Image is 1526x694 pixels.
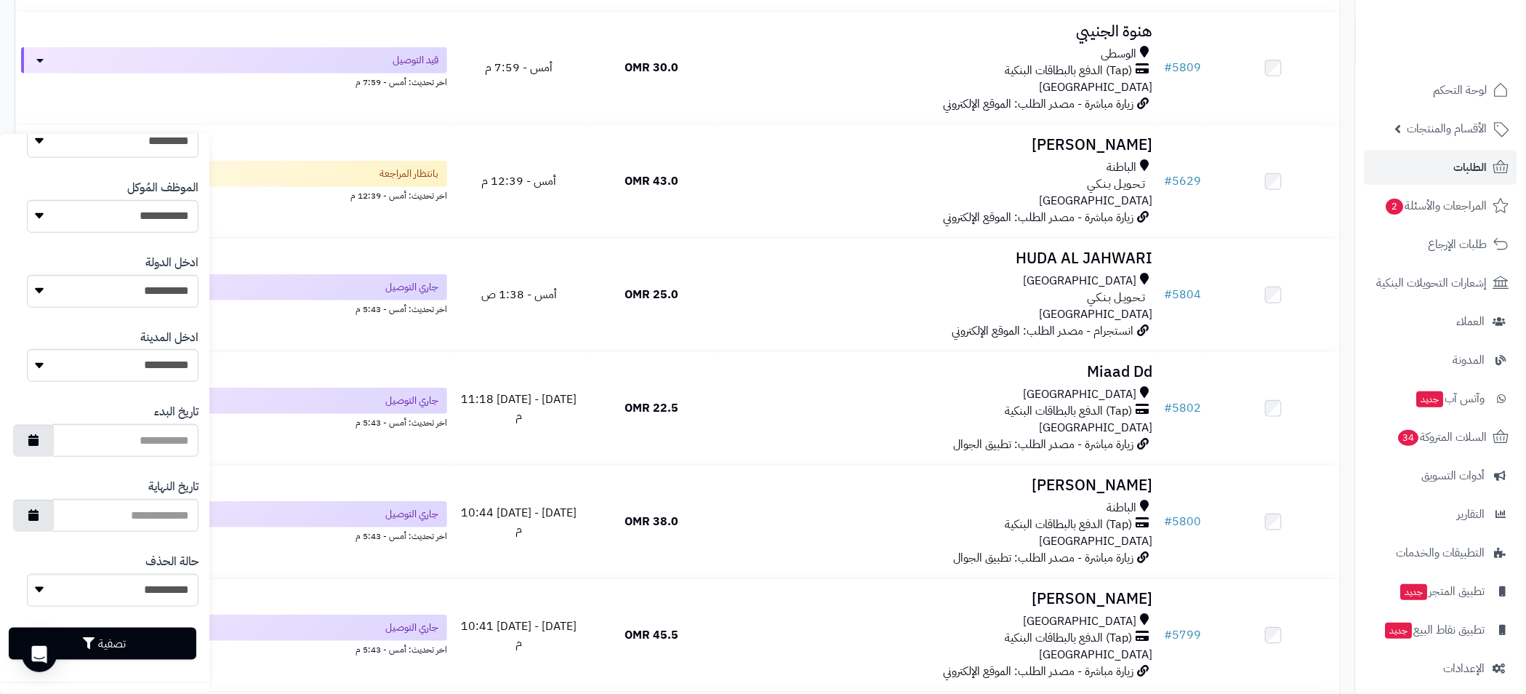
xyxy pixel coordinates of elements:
[1454,157,1487,178] span: الطلبات
[393,53,438,68] span: قيد التوصيل
[625,626,678,644] span: 45.5 OMR
[1005,630,1133,647] span: (Tap) الدفع بالبطاقات البنكية
[723,591,1153,607] h3: [PERSON_NAME]
[21,300,447,316] div: اخر تحديث: أمس - 5:43 م
[944,663,1134,680] span: زيارة مباشرة - مصدر الطلب: الموقع الإلكتروني
[1024,273,1137,290] span: [GEOGRAPHIC_DATA]
[485,59,553,76] span: أمس - 7:59 م
[461,391,577,425] span: [DATE] - [DATE] 11:18 م
[1429,234,1487,255] span: طلبات الإرجاع
[1384,620,1485,640] span: تطبيق نقاط البيع
[385,394,438,408] span: جاري التوصيل
[1458,504,1485,525] span: التقارير
[385,621,438,635] span: جاري التوصيل
[954,436,1134,453] span: زيارة مباشرة - مصدر الطلب: تطبيق الجوال
[1165,626,1173,644] span: #
[1107,500,1137,516] span: الباطنة
[1165,172,1202,190] a: #5629
[1024,386,1137,403] span: [GEOGRAPHIC_DATA]
[1165,399,1173,417] span: #
[1365,227,1517,262] a: طلبات الإرجاع
[723,250,1153,267] h3: HUDA AL JAHWARI
[148,479,198,495] label: تاريخ النهاية
[723,23,1153,40] h3: هنوة الجنيبي
[22,637,57,672] div: Open Intercom Messenger
[461,504,577,538] span: [DATE] - [DATE] 10:44 م
[1165,399,1202,417] a: #5802
[954,549,1134,567] span: زيارة مباشرة - مصدر الطلب: تطبيق الجوال
[625,399,678,417] span: 22.5 OMR
[944,209,1134,226] span: زيارة مباشرة - مصدر الطلب: الموقع الإلكتروني
[1101,46,1137,63] span: الوسطى
[1365,266,1517,300] a: إشعارات التحويلات البنكية
[1005,403,1133,420] span: (Tap) الدفع بالبطاقات البنكية
[1365,381,1517,416] a: وآتس آبجديد
[21,527,447,543] div: اخر تحديث: أمس - 5:43 م
[1365,150,1517,185] a: الطلبات
[1434,80,1487,100] span: لوحة التحكم
[1165,513,1202,530] a: #5800
[1040,79,1153,96] span: [GEOGRAPHIC_DATA]
[1040,646,1153,663] span: [GEOGRAPHIC_DATA]
[625,59,678,76] span: 30.0 OMR
[1165,513,1173,530] span: #
[1165,286,1202,303] a: #5804
[1401,584,1428,600] span: جديد
[1365,651,1517,686] a: الإعدادات
[1422,466,1485,486] span: أدوات التسويق
[1005,63,1133,79] span: (Tap) الدفع بالبطاقات البنكية
[1005,516,1133,533] span: (Tap) الدفع بالبطاقات البنكية
[1088,176,1146,193] span: تـحـويـل بـنـكـي
[1165,172,1173,190] span: #
[1040,419,1153,436] span: [GEOGRAPHIC_DATA]
[723,137,1153,153] h3: [PERSON_NAME]
[481,286,557,303] span: أمس - 1:38 ص
[461,618,577,652] span: [DATE] - [DATE] 10:41 م
[1407,119,1487,139] span: الأقسام والمنتجات
[1365,73,1517,108] a: لوحة التحكم
[952,322,1134,340] span: انستجرام - مصدر الطلب: الموقع الإلكتروني
[145,255,198,271] label: ادخل الدولة
[1365,420,1517,455] a: السلات المتروكة34
[1386,623,1413,639] span: جديد
[1165,626,1202,644] a: #5799
[21,414,447,429] div: اخر تحديث: أمس - 5:43 م
[154,404,198,420] label: تاريخ البدء
[1397,427,1487,447] span: السلات المتروكة
[1040,192,1153,210] span: [GEOGRAPHIC_DATA]
[1386,199,1404,215] span: 2
[1365,574,1517,609] a: تطبيق المتجرجديد
[1417,391,1444,407] span: جديد
[145,554,198,570] label: حالة الحذف
[1453,350,1485,370] span: المدونة
[1088,290,1146,306] span: تـحـويـل بـنـكـي
[1385,196,1487,216] span: المراجعات والأسئلة
[1377,273,1487,293] span: إشعارات التحويلات البنكية
[380,167,438,181] span: بانتظار المراجعة
[1165,286,1173,303] span: #
[385,280,438,295] span: جاري التوصيل
[1040,306,1153,323] span: [GEOGRAPHIC_DATA]
[1365,613,1517,647] a: تطبيق نقاط البيعجديد
[1165,59,1173,76] span: #
[1397,543,1485,563] span: التطبيقات والخدمات
[625,286,678,303] span: 25.0 OMR
[625,513,678,530] span: 38.0 OMR
[944,95,1134,113] span: زيارة مباشرة - مصدر الطلب: الموقع الإلكتروني
[1365,188,1517,223] a: المراجعات والأسئلة2
[21,73,447,89] div: اخر تحديث: أمس - 7:59 م
[1365,497,1517,532] a: التقارير
[723,364,1153,380] h3: Miaad Dd
[1365,343,1517,378] a: المدونة
[385,507,438,522] span: جاري التوصيل
[1365,535,1517,570] a: التطبيقات والخدمات
[1444,658,1485,679] span: الإعدادات
[625,172,678,190] span: 43.0 OMR
[723,477,1153,494] h3: [PERSON_NAME]
[9,628,196,660] button: تصفية
[1415,388,1485,409] span: وآتس آب
[481,172,556,190] span: أمس - 12:39 م
[1165,59,1202,76] a: #5809
[21,187,447,202] div: اخر تحديث: أمس - 12:39 م
[1107,159,1137,176] span: الباطنة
